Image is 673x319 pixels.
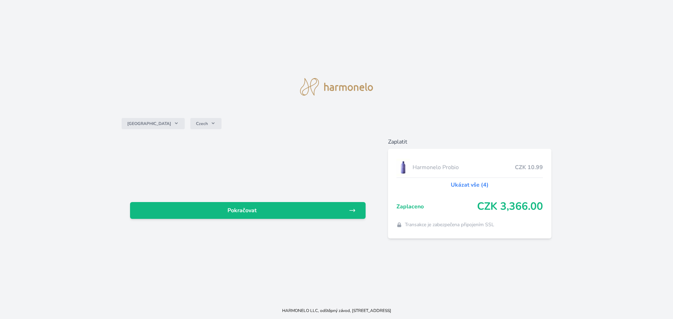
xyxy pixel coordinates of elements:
[405,221,494,228] span: Transakce je zabezpečena připojením SSL
[388,138,552,146] h6: Zaplatit
[477,200,543,213] span: CZK 3,366.00
[515,163,543,172] span: CZK 10.99
[396,202,477,211] span: Zaplaceno
[190,118,222,129] button: Czech
[130,202,366,219] a: Pokračovat
[127,121,171,126] span: [GEOGRAPHIC_DATA]
[451,181,489,189] a: Ukázat vše (4)
[136,206,349,215] span: Pokračovat
[196,121,208,126] span: Czech
[122,118,185,129] button: [GEOGRAPHIC_DATA]
[300,78,373,96] img: logo.svg
[396,159,410,176] img: CLEAN_PROBIO_se_stinem_x-lo.jpg
[413,163,515,172] span: Harmonelo Probio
